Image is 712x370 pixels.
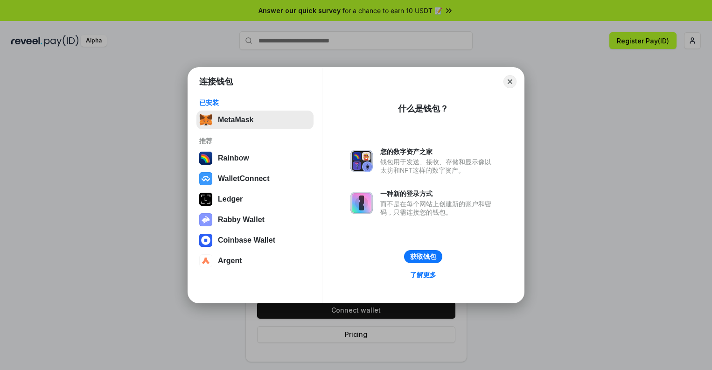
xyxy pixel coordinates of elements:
h1: 连接钱包 [199,76,233,87]
img: svg+xml,%3Csvg%20width%3D%22120%22%20height%3D%22120%22%20viewBox%3D%220%200%20120%20120%22%20fil... [199,152,212,165]
button: Coinbase Wallet [196,231,314,250]
a: 了解更多 [405,269,442,281]
img: svg+xml,%3Csvg%20xmlns%3D%22http%3A%2F%2Fwww.w3.org%2F2000%2Fsvg%22%20fill%3D%22none%22%20viewBox... [199,213,212,226]
div: Rainbow [218,154,249,162]
button: Rainbow [196,149,314,168]
div: Argent [218,257,242,265]
div: 一种新的登录方式 [380,189,496,198]
div: 推荐 [199,137,311,145]
button: 获取钱包 [404,250,442,263]
img: svg+xml,%3Csvg%20xmlns%3D%22http%3A%2F%2Fwww.w3.org%2F2000%2Fsvg%22%20width%3D%2228%22%20height%3... [199,193,212,206]
img: svg+xml,%3Csvg%20width%3D%2228%22%20height%3D%2228%22%20viewBox%3D%220%200%2028%2028%22%20fill%3D... [199,172,212,185]
div: 而不是在每个网站上创建新的账户和密码，只需连接您的钱包。 [380,200,496,216]
div: 获取钱包 [410,252,436,261]
img: svg+xml,%3Csvg%20xmlns%3D%22http%3A%2F%2Fwww.w3.org%2F2000%2Fsvg%22%20fill%3D%22none%22%20viewBox... [350,192,373,214]
div: MetaMask [218,116,253,124]
div: 您的数字资产之家 [380,147,496,156]
button: Rabby Wallet [196,210,314,229]
div: 已安装 [199,98,311,107]
img: svg+xml,%3Csvg%20xmlns%3D%22http%3A%2F%2Fwww.w3.org%2F2000%2Fsvg%22%20fill%3D%22none%22%20viewBox... [350,150,373,172]
div: Ledger [218,195,243,203]
button: WalletConnect [196,169,314,188]
div: 钱包用于发送、接收、存储和显示像以太坊和NFT这样的数字资产。 [380,158,496,175]
button: Ledger [196,190,314,209]
img: svg+xml,%3Csvg%20width%3D%2228%22%20height%3D%2228%22%20viewBox%3D%220%200%2028%2028%22%20fill%3D... [199,234,212,247]
div: 了解更多 [410,271,436,279]
div: Coinbase Wallet [218,236,275,244]
img: svg+xml,%3Csvg%20fill%3D%22none%22%20height%3D%2233%22%20viewBox%3D%220%200%2035%2033%22%20width%... [199,113,212,126]
button: MetaMask [196,111,314,129]
div: WalletConnect [218,175,270,183]
div: 什么是钱包？ [398,103,448,114]
img: svg+xml,%3Csvg%20width%3D%2228%22%20height%3D%2228%22%20viewBox%3D%220%200%2028%2028%22%20fill%3D... [199,254,212,267]
button: Argent [196,251,314,270]
button: Close [503,75,517,88]
div: Rabby Wallet [218,216,265,224]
